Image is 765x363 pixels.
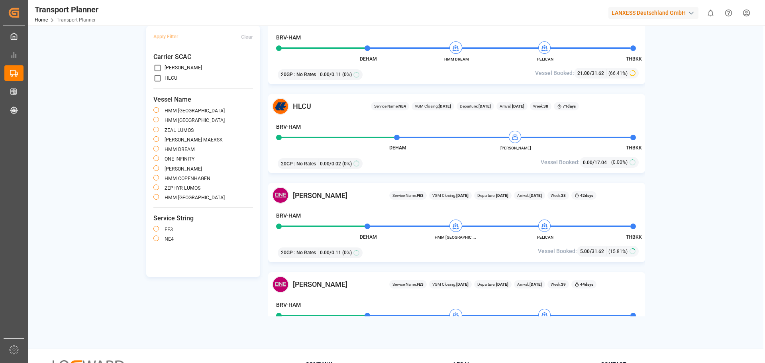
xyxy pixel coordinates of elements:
span: [PERSON_NAME] [494,145,537,151]
label: [PERSON_NAME] MAERSK [165,137,223,142]
label: HMM [GEOGRAPHIC_DATA] [165,108,225,113]
span: Arrival: [500,103,524,109]
b: [DATE] [495,193,508,198]
img: Carrier [272,187,289,204]
h4: BRV-HAM [276,212,301,220]
label: NE4 [165,237,174,241]
div: / [583,158,609,167]
b: FE3 [417,193,424,198]
b: [DATE] [456,282,469,286]
span: (0.00%) [611,159,628,166]
div: / [580,247,606,255]
span: 21.00 [577,71,590,76]
span: DEHAM [360,56,377,62]
span: 0.00 / 0.11 [320,249,341,256]
div: Clear [241,33,253,41]
img: Carrier [272,276,289,293]
span: Departure: [477,281,508,287]
span: Vessel Booked: [535,69,574,77]
label: HMM COPENHAGEN [165,176,210,181]
span: HLCU [293,101,311,112]
span: VGM Closing: [432,281,469,287]
a: Home [35,17,48,23]
span: PELICAN [524,234,567,240]
span: 20GP [281,160,293,167]
span: : No Rates [294,71,316,78]
label: [PERSON_NAME] [165,167,202,171]
label: HMM [GEOGRAPHIC_DATA] [165,118,225,123]
b: 38 [561,193,566,198]
span: Vessel Booked: [541,158,580,167]
span: Vessel Booked: [538,247,577,255]
span: [PERSON_NAME] [293,279,347,290]
div: / [577,69,606,77]
span: 0.00 [583,160,592,165]
span: THBKK [626,56,642,62]
b: [DATE] [456,193,469,198]
span: : No Rates [294,249,316,256]
span: HMM [GEOGRAPHIC_DATA] [435,234,479,240]
span: Week: [533,103,548,109]
button: Help Center [720,4,738,22]
span: 20GP [281,71,293,78]
b: 39 [561,282,566,286]
span: PELICAN [524,56,567,62]
div: LANXESS Deutschland GmbH [608,7,698,19]
span: Service Name: [392,281,424,287]
span: (0%) [342,249,352,256]
span: [PERSON_NAME] [293,190,347,201]
img: Carrier [272,98,289,115]
span: 31.62 [592,71,604,76]
span: Carrier SCAC [153,52,253,62]
span: Service String [153,214,253,223]
span: 17.04 [594,160,607,165]
span: Service Name: [374,103,406,109]
span: DEHAM [360,234,377,240]
span: VGM Closing: [432,192,469,198]
button: show 0 new notifications [702,4,720,22]
b: NE4 [398,104,406,108]
span: DEHAM [389,145,406,151]
span: Week: [551,281,566,287]
label: HMM DREAM [165,147,195,152]
span: (15.81%) [608,248,628,255]
b: FE3 [417,282,424,286]
span: 0.00 / 0.02 [320,160,341,167]
label: [PERSON_NAME] [165,65,202,70]
span: Departure: [477,192,508,198]
b: 71 days [563,104,576,108]
h4: BRV-HAM [276,123,301,131]
span: VGM Closing: [415,103,451,109]
span: HMM DREAM [435,56,479,62]
button: LANXESS Deutschland GmbH [608,5,702,20]
h4: BRV-HAM [276,301,301,309]
label: FE3 [165,227,173,232]
span: Departure: [460,103,491,109]
span: : No Rates [294,160,316,167]
div: Transport Planner [35,4,98,16]
span: 0.00 / 0.11 [320,71,341,78]
span: Arrival: [517,192,542,198]
b: [DATE] [439,104,451,108]
span: THBKK [626,145,642,151]
span: (0%) [342,160,352,167]
b: [DATE] [478,104,491,108]
b: [DATE] [529,282,542,286]
span: THBKK [626,234,642,240]
b: [DATE] [529,193,542,198]
label: HLCU [165,76,177,80]
span: (0%) [342,71,352,78]
span: 5.00 [580,249,590,254]
span: (66.41%) [608,70,628,77]
span: 20GP [281,249,293,256]
span: Arrival: [517,281,542,287]
b: 44 days [580,282,593,286]
span: Service Name: [392,192,424,198]
b: 42 days [580,193,593,198]
b: 38 [543,104,548,108]
label: ZEPHYR LUMOS [165,186,200,190]
label: HMM [GEOGRAPHIC_DATA] [165,195,225,200]
label: ONE INFINITY [165,157,194,161]
span: 31.62 [592,249,604,254]
span: Week: [551,192,566,198]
